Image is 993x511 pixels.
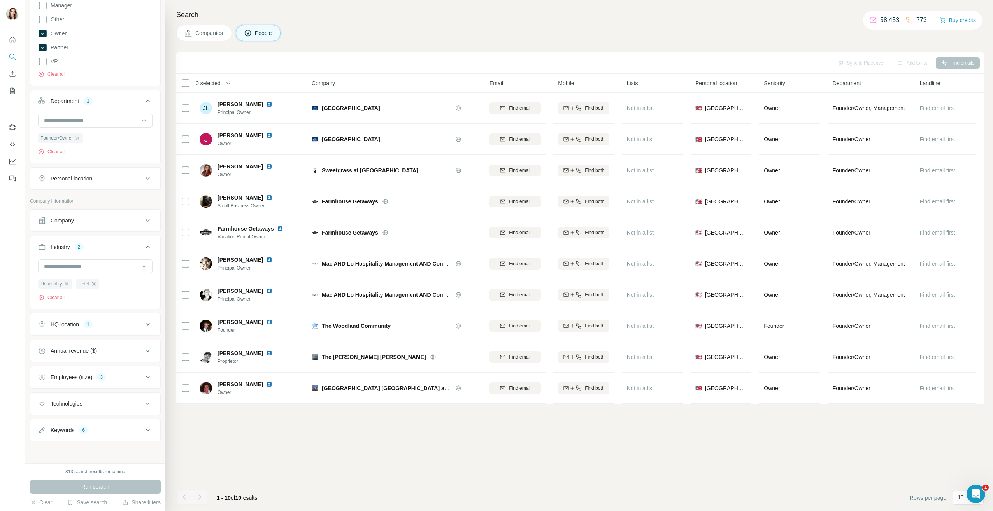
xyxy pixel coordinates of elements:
[218,264,282,271] span: Principal Owner
[47,58,58,65] span: VP
[920,136,955,142] span: Find email first
[489,289,541,301] button: Find email
[880,16,899,25] p: 58,453
[695,79,737,87] span: Personal location
[200,195,212,208] img: Avatar
[51,97,79,105] div: Department
[200,102,212,114] div: JL
[695,384,702,392] span: 🇺🇸
[322,136,380,142] span: [GEOGRAPHIC_DATA]
[695,322,702,330] span: 🇺🇸
[266,319,272,325] img: LinkedIn logo
[78,280,89,287] span: Hotel
[489,351,541,363] button: Find email
[322,261,461,267] span: Mac AND Lo Hospitality Management AND Consulting
[705,384,747,392] span: [GEOGRAPHIC_DATA]
[218,389,282,396] span: Owner
[218,380,263,388] span: [PERSON_NAME]
[920,198,955,205] span: Find email first
[30,315,160,334] button: HQ location1
[65,468,125,475] div: 813 search results remaining
[266,163,272,170] img: LinkedIn logo
[509,198,530,205] span: Find email
[920,292,955,298] span: Find email first
[30,394,160,413] button: Technologies
[833,229,870,236] span: Founder/Owner
[920,385,955,391] span: Find email first
[6,67,19,81] button: Enrich CSV
[585,167,604,174] span: Find both
[266,257,272,263] img: LinkedIn logo
[558,79,574,87] span: Mobile
[218,202,282,209] span: Small Business Owner
[312,261,318,267] img: Logo of Mac AND Lo Hospitality Management AND Consulting
[920,354,955,360] span: Find email first
[38,294,65,301] button: Clear all
[312,323,318,329] img: Logo of The Woodland Community
[489,102,541,114] button: Find email
[217,495,257,501] span: results
[764,136,780,142] span: Owner
[47,30,67,37] span: Owner
[84,321,93,328] div: 1
[910,494,946,502] span: Rows per page
[30,341,160,360] button: Annual revenue ($)
[218,349,263,357] span: [PERSON_NAME]
[200,351,212,363] img: Avatar
[585,385,604,392] span: Find both
[312,79,335,87] span: Company
[322,167,418,173] span: Sweetgrass at [GEOGRAPHIC_DATA]
[627,229,654,236] span: Not in a list
[312,136,318,142] img: Logo of Garden Hotel and Conference Center
[200,133,212,145] img: Avatar
[627,105,654,111] span: Not in a list
[6,84,19,98] button: My lists
[312,167,318,173] img: Logo of Sweetgrass at Thunderbasin
[695,198,702,205] span: 🇺🇸
[764,292,780,298] span: Owner
[695,166,702,174] span: 🇺🇸
[627,261,654,267] span: Not in a list
[705,353,747,361] span: [GEOGRAPHIC_DATA]
[705,135,747,143] span: [GEOGRAPHIC_DATA]
[266,101,272,107] img: LinkedIn logo
[6,50,19,64] button: Search
[627,323,654,329] span: Not in a list
[833,104,905,112] span: Founder/Owner, Management
[231,495,235,501] span: of
[764,261,780,267] span: Owner
[705,166,747,174] span: [GEOGRAPHIC_DATA]
[585,260,604,267] span: Find both
[627,136,654,142] span: Not in a list
[218,171,282,178] span: Owner
[200,257,212,270] img: Avatar
[218,296,282,303] span: Principal Owner
[38,148,65,155] button: Clear all
[218,109,282,116] span: Principal Owner
[322,323,391,329] span: The Woodland Community
[51,400,82,408] div: Technologies
[627,167,654,173] span: Not in a list
[705,104,747,112] span: [GEOGRAPHIC_DATA]
[558,289,609,301] button: Find both
[509,105,530,112] span: Find email
[51,320,79,328] div: HQ location
[218,327,282,334] span: Founder
[585,136,604,143] span: Find both
[833,322,870,330] span: Founder/Owner
[764,198,780,205] span: Owner
[558,164,609,176] button: Find both
[982,485,989,491] span: 1
[51,347,97,355] div: Annual revenue ($)
[312,354,318,360] img: Logo of The Hudson Milliner
[833,260,905,268] span: Founder/Owner, Management
[585,353,604,360] span: Find both
[585,105,604,112] span: Find both
[958,493,964,501] p: 10
[30,499,52,506] button: Clear
[30,421,160,439] button: Keywords6
[489,320,541,332] button: Find email
[6,33,19,47] button: Quick start
[509,260,530,267] span: Find email
[40,135,73,142] span: Founder/Owner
